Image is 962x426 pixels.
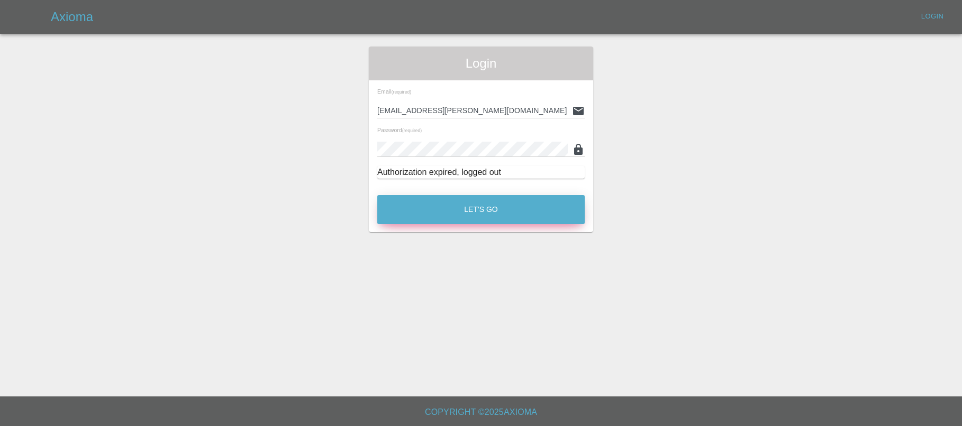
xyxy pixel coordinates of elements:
[915,8,949,25] a: Login
[392,90,411,95] small: (required)
[377,127,422,133] span: Password
[51,8,93,25] h5: Axioma
[402,128,422,133] small: (required)
[8,405,954,420] h6: Copyright © 2025 Axioma
[377,55,585,72] span: Login
[377,166,585,179] div: Authorization expired, logged out
[377,88,411,95] span: Email
[377,195,585,224] button: Let's Go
